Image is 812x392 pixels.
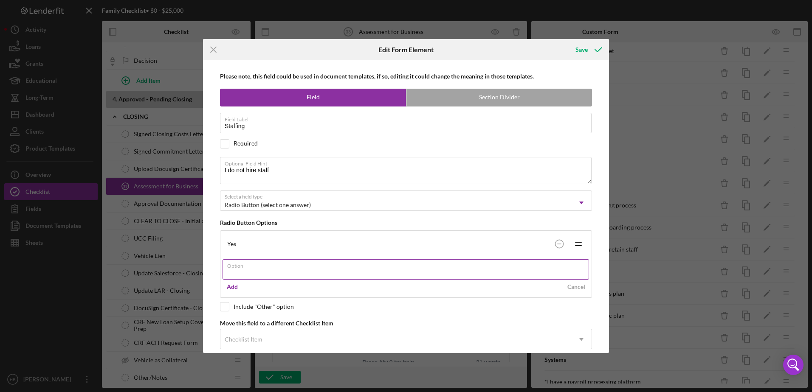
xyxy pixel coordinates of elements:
[234,303,294,310] div: Include "Other" option
[227,241,551,247] div: Yes
[783,355,804,375] div: Open Intercom Messenger
[567,280,585,293] div: Cancel
[227,260,589,269] label: Option
[225,157,592,167] label: Optional Field Hint
[220,73,534,80] b: Please note, this field could be used in document templates, if so, editing it could change the m...
[575,41,588,58] div: Save
[220,219,277,226] b: Radio Button Options
[225,336,262,343] div: Checklist Item
[220,319,333,327] b: Move this field to a different Checklist Item
[7,7,229,26] body: Rich Text Area. Press ALT-0 for help.
[234,140,258,147] div: Required
[223,280,242,293] button: Add
[378,46,434,53] h6: Edit Form Element
[225,113,592,123] label: Field Label
[7,7,229,26] div: Please complete the assessment about where your business currently stands - this will help us hel...
[567,41,609,58] button: Save
[406,89,592,106] label: Section Divider
[225,202,311,208] div: Radio Button (select one answer)
[220,89,406,106] label: Field
[220,157,592,184] textarea: I do not hire staff
[563,280,589,293] button: Cancel
[227,280,238,293] div: Add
